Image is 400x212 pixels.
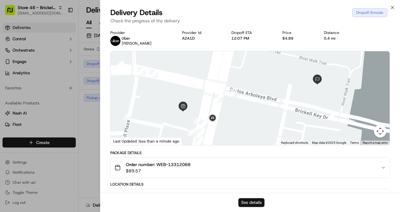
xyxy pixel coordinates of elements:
[13,91,48,97] span: Knowledge Base
[182,36,195,41] button: A2A1D
[44,106,76,111] a: Powered byPylon
[63,106,76,111] span: Pylon
[182,30,222,35] div: Provider Id
[282,36,314,41] div: $4.89
[6,60,18,71] img: 1736555255976-a54dd68f-1ca7-489b-9aae-adbdc363a1c4
[110,36,120,46] img: uber-new-logo.jpeg
[21,60,103,66] div: Start new chat
[137,67,146,75] div: 6
[282,30,314,35] div: Price
[194,116,202,124] div: 18
[231,36,272,41] div: 12:07 PM
[229,89,237,97] div: 14
[110,18,390,24] p: Check the progress of the delivery
[110,150,390,155] div: Package Details
[111,137,182,145] div: Last Updated: less than a minute ago
[110,8,163,18] span: Delivery Details
[197,129,205,137] div: 7
[200,120,208,128] div: 19
[312,141,346,144] span: Map data ©2025 Google
[122,41,152,46] span: [PERSON_NAME]
[350,141,359,144] a: Terms (opens in new tab)
[107,62,114,69] button: Start new chat
[4,88,51,100] a: 📗Knowledge Base
[53,92,58,97] div: 💻
[187,128,196,136] div: 10
[324,30,360,35] div: Distance
[122,36,152,41] p: Uber
[112,137,133,145] a: Open this area in Google Maps (opens a new window)
[150,70,158,78] div: 9
[281,141,308,145] button: Keyboard shortcuts
[111,158,390,178] button: Order number: WEB-13312068$89.57
[59,91,101,97] span: API Documentation
[16,40,113,47] input: Got a question? Start typing here...
[6,6,19,19] img: Nash
[195,138,203,146] div: 5
[51,88,103,100] a: 💻API Documentation
[126,161,191,168] span: Order number: WEB-13312068
[6,25,114,35] p: Welcome 👋
[238,198,264,207] button: See details
[123,112,131,120] div: 17
[112,137,133,145] img: Google
[126,168,191,174] span: $89.57
[21,66,80,71] div: We're available if you need us!
[110,182,390,187] div: Location Details
[6,92,11,97] div: 📗
[231,30,272,35] div: Dropoff ETA
[374,125,386,137] button: Map camera controls
[190,128,198,137] div: 4
[363,141,388,144] a: Report a map error
[214,94,222,103] div: 1
[324,36,360,41] div: 0.4 mi
[110,30,172,35] div: Provider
